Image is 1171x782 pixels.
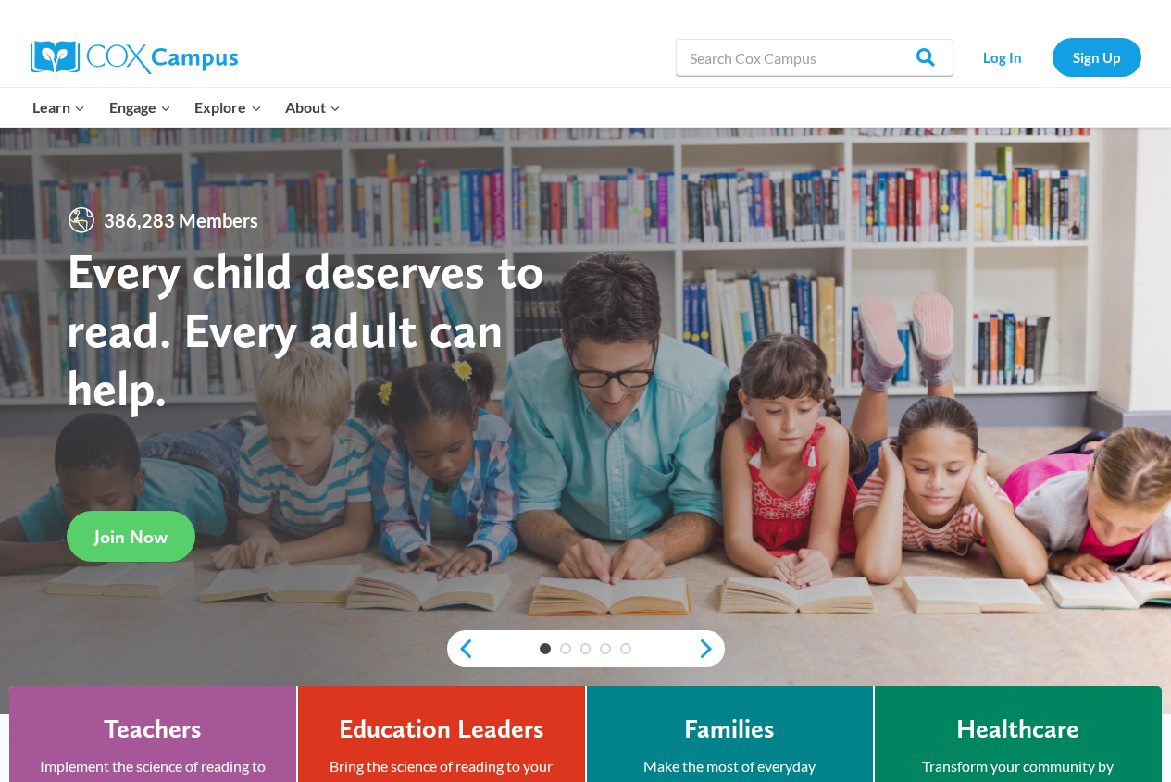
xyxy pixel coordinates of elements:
[620,643,631,654] a: 5
[560,643,571,654] a: 2
[339,714,544,745] h4: Education Leaders
[31,41,238,74] img: Cox Campus
[600,643,611,654] a: 4
[96,205,266,235] span: 386,283 Members
[94,526,168,548] span: Join Now
[194,95,261,119] span: Explore
[580,643,592,654] a: 3
[447,638,475,660] a: previous
[697,638,725,660] a: next
[1053,38,1141,76] a: Sign Up
[104,714,202,745] h4: Teachers
[32,95,85,119] span: Learn
[67,511,195,562] a: Join Now
[956,714,1079,745] h4: Healthcare
[21,88,353,127] nav: Primary Navigation
[963,38,1141,76] nav: Secondary Navigation
[109,95,171,119] span: Engage
[963,38,1043,76] a: Log In
[447,630,725,667] div: content slider buttons
[67,241,544,417] strong: Every child deserves to read. Every adult can help.
[540,643,551,654] a: 1
[285,95,341,119] span: About
[676,39,953,76] input: Search Cox Campus
[684,714,775,745] h4: Families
